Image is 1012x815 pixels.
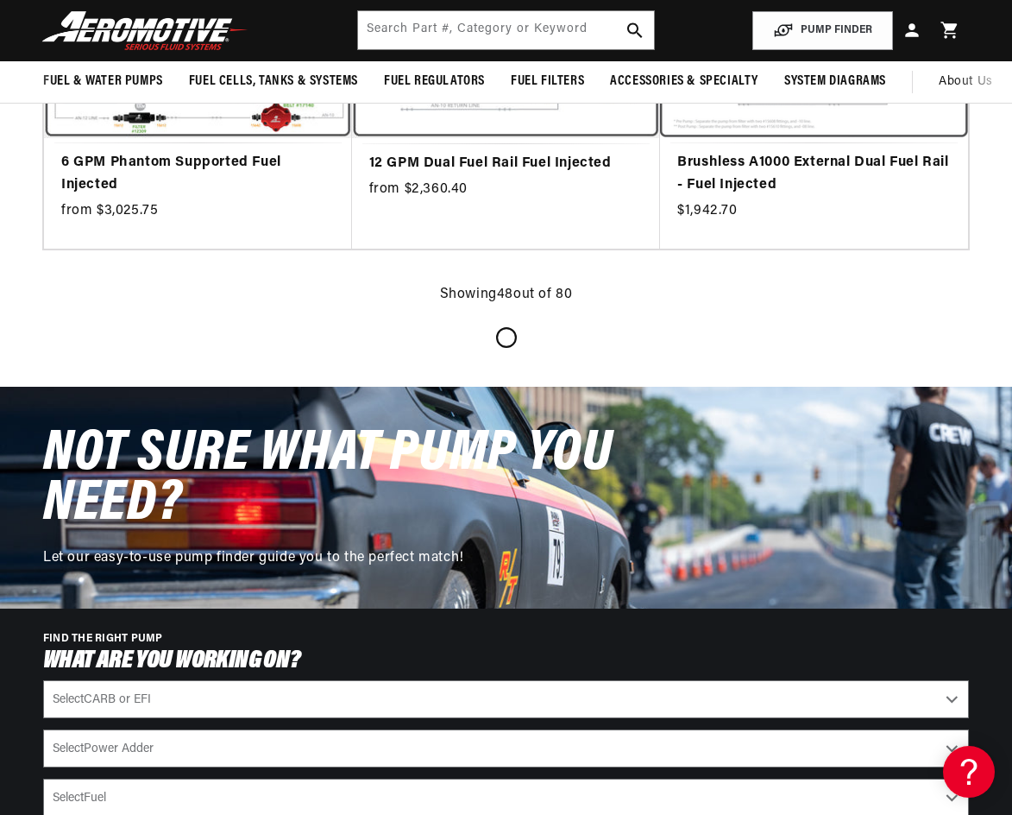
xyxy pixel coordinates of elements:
summary: Accessories & Specialty [597,61,771,102]
p: Let our easy-to-use pump finder guide you to the perfect match! [43,547,630,570]
span: About Us [939,75,993,88]
span: Accessories & Specialty [610,73,758,91]
span: What are you working on? [43,650,301,672]
summary: Fuel & Water Pumps [30,61,176,102]
summary: Fuel Regulators [371,61,498,102]
summary: Fuel Cells, Tanks & Systems [176,61,371,102]
span: FIND THE RIGHT PUMP [43,634,163,644]
button: search button [616,11,654,49]
span: Fuel Cells, Tanks & Systems [189,73,358,91]
a: 6 GPM Phantom Supported Fuel Injected [61,152,335,196]
span: System Diagrams [784,73,886,91]
img: Aeromotive [37,10,253,51]
summary: Fuel Filters [498,61,597,102]
summary: System Diagrams [771,61,899,102]
button: PUMP FINDER [752,11,893,50]
a: About Us [926,61,1006,103]
p: Showing out of 80 [440,284,573,306]
span: Fuel Regulators [384,73,485,91]
span: Fuel & Water Pumps [43,73,163,91]
a: Brushless A1000 External Dual Fuel Rail - Fuel Injected [677,152,951,196]
span: NOT SURE WHAT PUMP YOU NEED? [43,426,613,534]
a: 12 GPM Dual Fuel Rail Fuel Injected [369,153,644,175]
select: Power Adder [43,730,969,768]
span: 48 [497,287,513,301]
span: Fuel Filters [511,73,584,91]
select: CARB or EFI [43,680,969,718]
input: Search by Part Number, Category or Keyword [358,11,653,49]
